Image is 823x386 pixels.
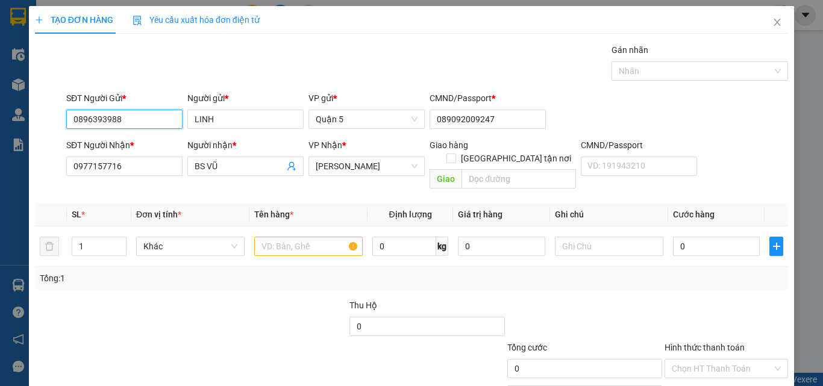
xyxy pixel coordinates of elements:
[458,237,545,256] input: 0
[389,210,431,219] span: Định lượng
[101,46,166,55] b: [DOMAIN_NAME]
[581,139,697,152] div: CMND/Passport
[40,237,59,256] button: delete
[430,140,468,150] span: Giao hàng
[133,16,142,25] img: icon
[770,241,783,251] span: plus
[187,139,304,152] div: Người nhận
[254,210,293,219] span: Tên hàng
[430,169,462,188] span: Giao
[40,272,319,285] div: Tổng: 1
[143,237,237,255] span: Khác
[760,6,794,40] button: Close
[772,17,782,27] span: close
[550,203,668,226] th: Ghi chú
[187,92,304,105] div: Người gửi
[308,140,342,150] span: VP Nhận
[66,139,183,152] div: SĐT Người Nhận
[316,110,418,128] span: Quận 5
[66,92,183,105] div: SĐT Người Gửi
[349,300,377,310] span: Thu Hộ
[101,57,166,72] li: (c) 2017
[131,15,160,44] img: logo.jpg
[254,237,363,256] input: VD: Bàn, Ghế
[287,161,296,171] span: user-add
[458,210,502,219] span: Giá trị hàng
[35,16,43,24] span: plus
[665,343,745,352] label: Hình thức thanh toán
[15,78,44,134] b: Trà Lan Viên
[507,343,547,352] span: Tổng cước
[136,210,181,219] span: Đơn vị tính
[72,210,81,219] span: SL
[436,237,448,256] span: kg
[769,237,783,256] button: plus
[462,169,576,188] input: Dọc đường
[456,152,576,165] span: [GEOGRAPHIC_DATA] tận nơi
[74,17,119,137] b: Trà Lan Viên - Gửi khách hàng
[308,92,425,105] div: VP gửi
[430,92,546,105] div: CMND/Passport
[555,237,663,256] input: Ghi Chú
[133,15,260,25] span: Yêu cầu xuất hóa đơn điện tử
[35,15,113,25] span: TẠO ĐƠN HÀNG
[673,210,715,219] span: Cước hàng
[612,45,648,55] label: Gán nhãn
[316,157,418,175] span: Phan Rang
